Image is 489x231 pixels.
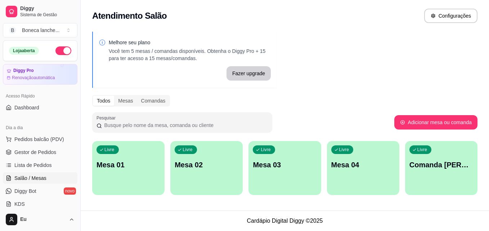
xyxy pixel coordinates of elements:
button: Alterar Status [55,46,71,55]
a: Diggy Botnovo [3,185,77,197]
p: Melhore seu plano [109,39,271,46]
a: Lista de Pedidos [3,159,77,171]
span: Dashboard [14,104,39,111]
label: Pesquisar [97,115,118,121]
button: Adicionar mesa ou comanda [394,115,477,130]
span: Eu [20,216,66,223]
p: Mesa 02 [175,160,238,170]
div: Mesas [114,96,137,106]
p: Você tem 5 mesas / comandas disponíveis. Obtenha o Diggy Pro + 15 para ter acesso a 15 mesas/coma... [109,47,271,62]
footer: Cardápio Digital Diggy © 2025 [81,210,489,231]
button: LivreMesa 02 [170,141,243,195]
span: Sistema de Gestão [20,12,75,18]
p: Livre [104,147,115,153]
p: Comanda [PERSON_NAME] [409,160,473,170]
p: Livre [339,147,349,153]
div: Dia a dia [3,122,77,133]
span: Diggy [20,5,75,12]
p: Mesa 01 [97,160,160,170]
article: Diggy Pro [13,68,34,73]
a: Diggy ProRenovaçãoautomática [3,64,77,85]
div: Loja aberta [9,47,39,55]
button: LivreMesa 04 [327,141,399,195]
p: Livre [417,147,427,153]
button: LivreMesa 01 [92,141,165,195]
p: Livre [183,147,193,153]
p: Livre [261,147,271,153]
a: Gestor de Pedidos [3,146,77,158]
span: Pedidos balcão (PDV) [14,136,64,143]
a: Dashboard [3,102,77,113]
div: Boneca lanche ... [22,27,59,34]
a: KDS [3,198,77,210]
article: Renovação automática [12,75,55,81]
h2: Atendimento Salão [92,10,167,22]
div: Acesso Rápido [3,90,77,102]
span: Gestor de Pedidos [14,149,56,156]
span: B [9,27,16,34]
a: Salão / Mesas [3,172,77,184]
span: Diggy Bot [14,187,36,195]
p: Mesa 03 [253,160,317,170]
button: Configurações [424,9,477,23]
div: Comandas [137,96,170,106]
span: Salão / Mesas [14,175,46,182]
button: LivreComanda [PERSON_NAME] [405,141,477,195]
p: Mesa 04 [331,160,395,170]
a: DiggySistema de Gestão [3,3,77,20]
button: Pedidos balcão (PDV) [3,133,77,145]
button: Select a team [3,23,77,37]
button: LivreMesa 03 [248,141,321,195]
button: Fazer upgrade [226,66,271,81]
span: KDS [14,200,25,208]
button: Eu [3,211,77,228]
input: Pesquisar [102,122,268,129]
span: Lista de Pedidos [14,162,52,169]
div: Todos [93,96,114,106]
